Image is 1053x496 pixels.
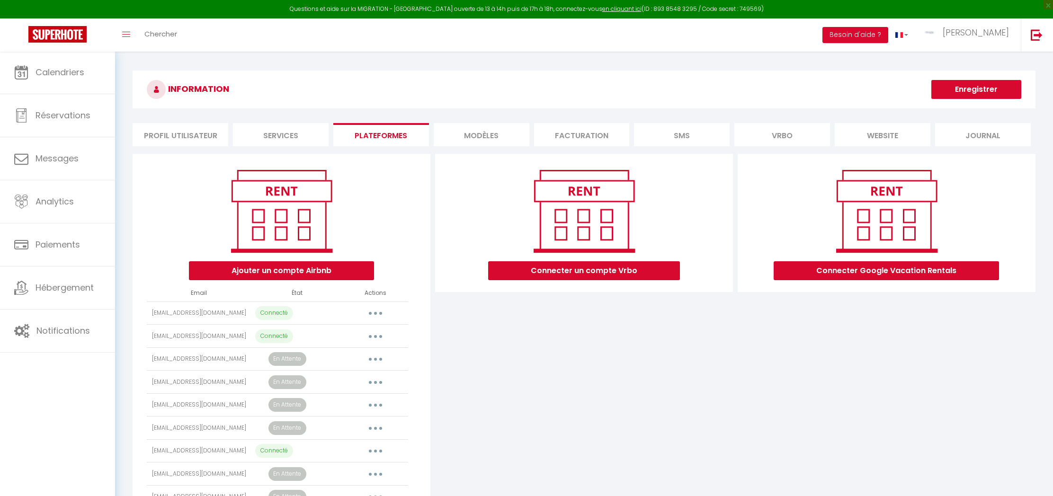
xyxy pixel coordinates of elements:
[147,393,251,416] td: [EMAIL_ADDRESS][DOMAIN_NAME]
[144,29,177,39] span: Chercher
[36,239,80,250] span: Paiements
[268,421,306,435] p: En Attente
[943,27,1009,38] span: [PERSON_NAME]
[189,261,374,280] button: Ajouter un compte Airbnb
[147,439,251,462] td: [EMAIL_ADDRESS][DOMAIN_NAME]
[36,66,84,78] span: Calendriers
[835,123,930,146] li: website
[233,123,329,146] li: Services
[221,166,342,257] img: rent.png
[774,261,999,280] button: Connecter Google Vacation Rentals
[147,301,251,325] td: [EMAIL_ADDRESS][DOMAIN_NAME]
[36,109,90,121] span: Réservations
[147,347,251,371] td: [EMAIL_ADDRESS][DOMAIN_NAME]
[268,467,306,481] p: En Attente
[343,285,408,301] th: Actions
[255,444,293,458] p: Connecté
[36,152,79,164] span: Messages
[36,282,94,293] span: Hébergement
[602,5,642,13] a: en cliquant ici
[268,352,306,366] p: En Attente
[137,18,184,52] a: Chercher
[147,285,251,301] th: Email
[524,166,644,257] img: rent.png
[255,329,293,343] p: Connecté
[922,28,937,37] img: ...
[147,462,251,486] td: [EMAIL_ADDRESS][DOMAIN_NAME]
[28,26,87,43] img: Super Booking
[734,123,830,146] li: Vrbo
[822,27,888,43] button: Besoin d'aide ?
[133,123,228,146] li: Profil Utilisateur
[634,123,730,146] li: SMS
[333,123,429,146] li: Plateformes
[147,325,251,348] td: [EMAIL_ADDRESS][DOMAIN_NAME]
[255,306,293,320] p: Connecté
[931,80,1021,99] button: Enregistrer
[935,123,1031,146] li: Journal
[915,18,1021,52] a: ... [PERSON_NAME]
[36,325,90,337] span: Notifications
[36,195,74,207] span: Analytics
[1031,29,1043,41] img: logout
[133,71,1035,108] h3: INFORMATION
[268,398,306,412] p: En Attente
[826,166,947,257] img: rent.png
[147,371,251,394] td: [EMAIL_ADDRESS][DOMAIN_NAME]
[488,261,680,280] button: Connecter un compte Vrbo
[534,123,630,146] li: Facturation
[147,416,251,440] td: [EMAIL_ADDRESS][DOMAIN_NAME]
[434,123,529,146] li: MODÈLES
[251,285,343,301] th: État
[268,375,306,389] p: En Attente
